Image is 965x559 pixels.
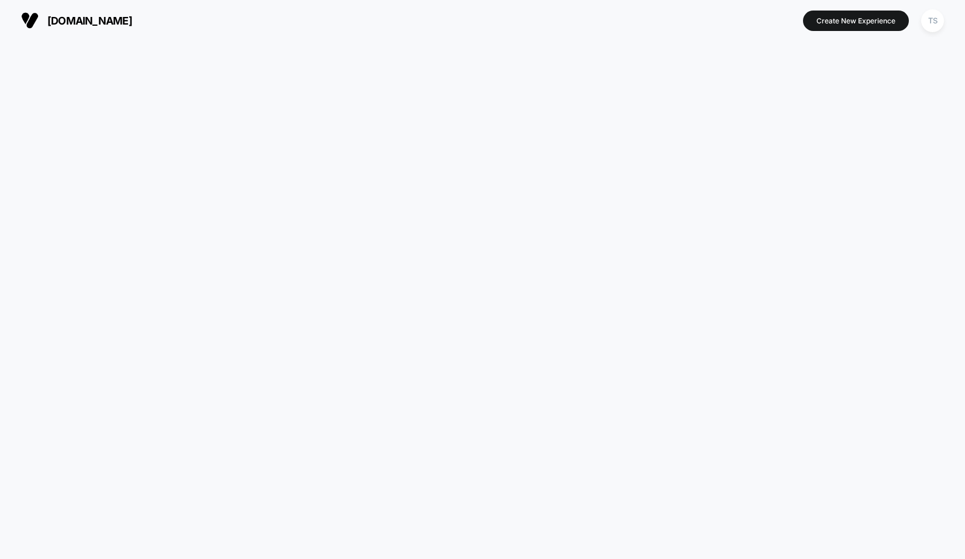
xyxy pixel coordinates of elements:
button: Create New Experience [803,11,909,31]
img: Visually logo [21,12,39,29]
button: [DOMAIN_NAME] [18,11,136,30]
span: [DOMAIN_NAME] [47,15,132,27]
div: TS [921,9,944,32]
button: TS [918,9,947,33]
